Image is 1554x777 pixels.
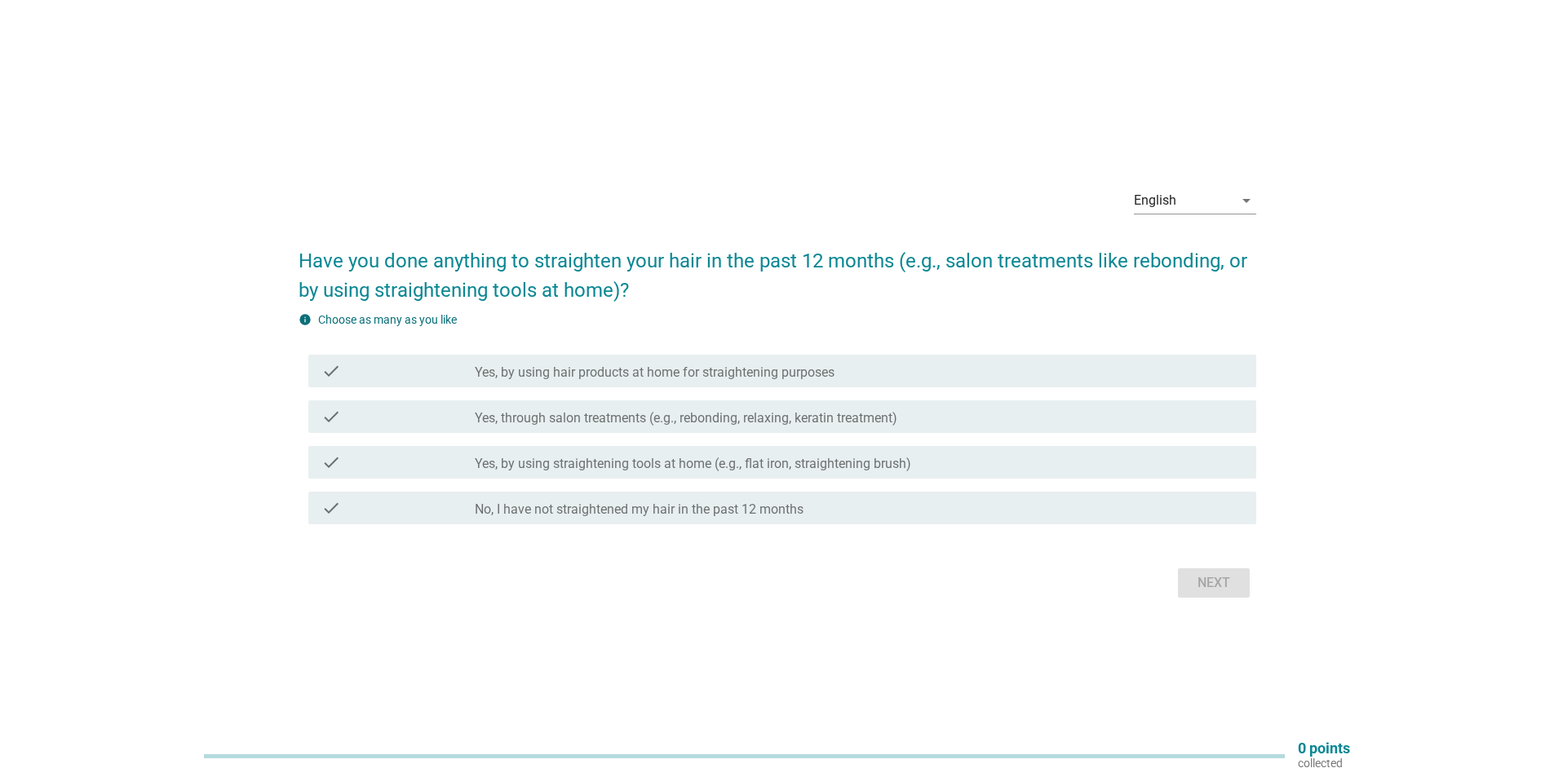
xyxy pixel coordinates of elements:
label: No, I have not straightened my hair in the past 12 months [475,501,804,518]
i: info [299,313,312,326]
p: collected [1298,756,1350,770]
i: check [321,407,341,426]
h2: Have you done anything to straighten your hair in the past 12 months (e.g., salon treatments like... [299,230,1256,305]
label: Yes, by using hair products at home for straightening purposes [475,364,835,381]
div: English [1134,193,1176,208]
i: check [321,453,341,472]
p: 0 points [1298,741,1350,756]
label: Choose as many as you like [318,313,457,326]
label: Yes, by using straightening tools at home (e.g., flat iron, straightening brush) [475,456,911,472]
i: check [321,498,341,518]
label: Yes, through salon treatments (e.g., rebonding, relaxing, keratin treatment) [475,410,897,426]
i: check [321,361,341,381]
i: arrow_drop_down [1237,191,1256,210]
